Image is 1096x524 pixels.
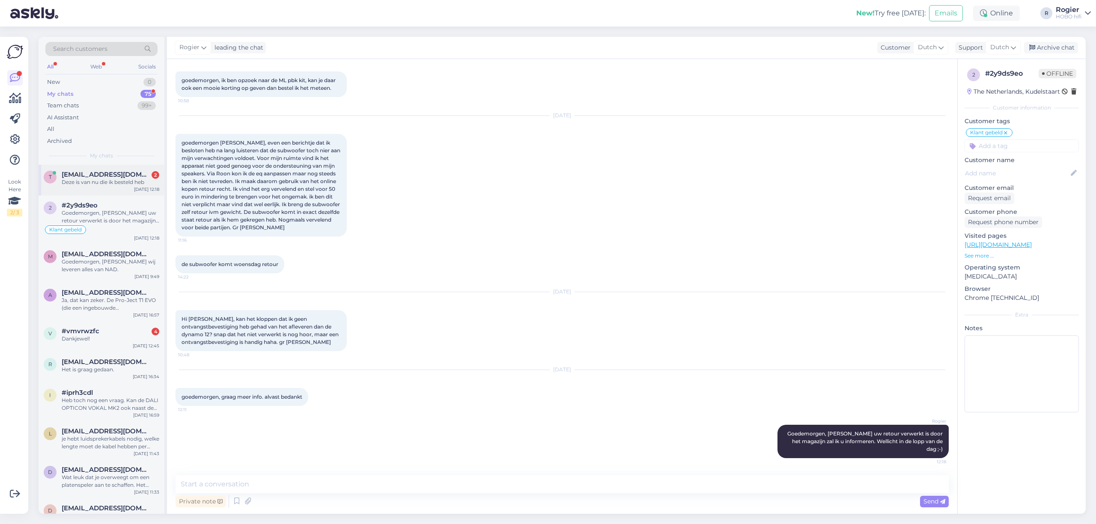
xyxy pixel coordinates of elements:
span: Rogier [914,418,946,424]
div: AI Assistant [47,113,79,122]
span: Rogier [179,43,200,52]
span: 12:18 [914,459,946,465]
span: 10:48 [178,352,210,358]
span: mvanboven21@gmail.com [62,250,151,258]
div: My chats [47,90,74,98]
div: Goedemorgen, [PERSON_NAME] uw retour verwerkt is door het magazijn zal ik u informeren. Wellicht ... [62,209,159,225]
b: New! [856,9,875,17]
div: 2 [152,171,159,179]
div: 0 [143,78,156,86]
p: Customer tags [965,117,1079,126]
span: Offline [1039,69,1076,78]
span: Klant gebeld [970,130,1003,135]
div: Rogier [1056,6,1081,13]
div: 2 / 3 [7,209,22,216]
div: Deze is van nu die ik besteld heb [62,178,159,186]
div: All [45,61,55,72]
p: Customer email [965,184,1079,192]
span: t [49,174,52,180]
div: [DATE] 16:34 [133,373,159,380]
span: #2y9ds9eo [62,201,98,209]
span: 12:11 [178,406,210,413]
p: Visited pages [965,231,1079,240]
div: [DATE] 16:59 [133,412,159,418]
div: Request phone number [965,216,1042,228]
div: R [1040,7,1052,19]
div: Het is graag gedaan. [62,366,159,373]
span: l [49,430,52,437]
div: The Netherlands, Kudelstaart [967,87,1060,96]
div: dat klopt [62,512,159,520]
div: [DATE] [176,112,949,119]
span: 14:22 [178,274,210,280]
div: [DATE] [176,366,949,373]
div: je hebt luidsprekerkabels nodig, welke lengte moet de kabel hebben per luidspreker? [62,435,159,450]
span: Goedemorgen, [PERSON_NAME] uw retour verwerkt is door het magazijn zal ik u informeren. Wellicht ... [787,430,944,452]
span: My chats [90,152,113,160]
span: d [48,469,52,475]
div: Request email [965,192,1014,204]
span: tabinahoogeveen@icloud.com [62,171,151,178]
span: Dutch [918,43,937,52]
div: [DATE] 11:33 [134,489,159,495]
input: Add a tag [965,139,1079,152]
div: Heb toch nog een vraag. Kan de DALI OPTICON VOKAL MK2 ook naast de tv worden geplaatst of heeft d... [62,397,159,412]
p: Chrome [TECHNICAL_ID] [965,293,1079,302]
span: Hi [PERSON_NAME], kan het kloppen dat ik geen ontvangstbevestiging heb gehad van het afleveren da... [182,316,340,345]
div: 75 [140,90,156,98]
div: Customer [877,43,911,52]
div: Archive chat [1024,42,1078,53]
div: Goedemorgen, [PERSON_NAME] wij leveren alles van NAD. [62,258,159,273]
div: Support [955,43,983,52]
span: dl.whitton@planet.nl [62,466,151,474]
div: [DATE] 9:49 [134,273,159,280]
div: leading the chat [211,43,263,52]
div: # 2y9ds9eo [985,68,1039,79]
div: Online [973,6,1020,21]
div: Look Here [7,178,22,216]
span: r [48,361,52,367]
span: 2 [49,204,52,211]
div: Customer information [965,104,1079,112]
span: #vmvrwzfc [62,327,99,335]
div: [DATE] 12:45 [133,343,159,349]
button: Emails [929,5,963,21]
span: goedemorgen, graag meer info. alvast bedankt [182,394,302,400]
span: Dutch [990,43,1009,52]
div: [DATE] 16:57 [133,312,159,318]
span: goedemorgen [PERSON_NAME], even een berichtje dat ik besloten heb na lang luisteren dat de subwoo... [182,139,342,231]
span: 11:16 [178,237,210,243]
span: Send [923,497,945,505]
span: Search customers [53,44,107,53]
div: Extra [965,311,1079,319]
span: dkriek@gmail.com [62,504,151,512]
span: rob@huikeshoven.net [62,358,151,366]
span: m [48,253,53,260]
div: Dankjewel! [62,335,159,343]
span: de subwoofer komt woensdag retour [182,261,278,267]
span: angellevandoorn@gmail.com [62,289,151,296]
div: Web [89,61,104,72]
div: Ja, dat kan zeker. De Pro‑Ject T1 EVO (die een ingebouwde phono‑versterker heeft) is compatibel m... [62,296,159,312]
span: 2 [972,71,975,78]
div: [DATE] 11:43 [134,450,159,457]
div: Archived [47,137,72,145]
span: lesniowskig141@gmail.com [62,427,151,435]
span: #iprh3cdl [62,389,93,397]
div: [DATE] [176,288,949,296]
div: New [47,78,60,86]
span: d [48,507,52,514]
span: a [48,292,52,298]
span: v [48,330,52,337]
span: i [49,392,51,398]
p: Browser [965,284,1079,293]
div: [DATE] 12:18 [134,186,159,192]
div: 99+ [137,101,156,110]
p: [MEDICAL_DATA] [965,272,1079,281]
div: [DATE] 12:18 [134,235,159,241]
p: Notes [965,324,1079,333]
div: HOBO hifi [1056,13,1081,20]
span: 10:58 [178,98,210,104]
p: Operating system [965,263,1079,272]
div: Team chats [47,101,79,110]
